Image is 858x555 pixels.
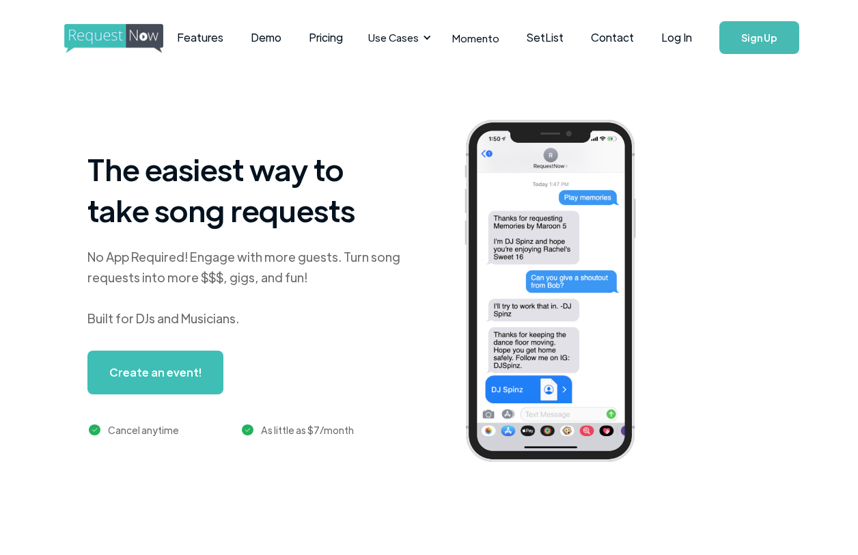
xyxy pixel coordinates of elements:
[513,16,577,59] a: SetList
[368,30,419,45] div: Use Cases
[87,148,409,230] h1: The easiest way to take song requests
[449,111,671,476] img: iphone screenshot
[87,247,409,329] div: No App Required! Engage with more guests. Turn song requests into more $$$, gigs, and fun! Built ...
[719,21,799,54] a: Sign Up
[261,422,354,438] div: As little as $7/month
[242,424,253,436] img: green checkmark
[237,16,295,59] a: Demo
[87,351,223,394] a: Create an event!
[64,24,189,53] img: requestnow logo
[64,24,129,51] a: home
[360,16,435,59] div: Use Cases
[108,422,179,438] div: Cancel anytime
[439,18,513,58] a: Momento
[577,16,648,59] a: Contact
[89,424,100,436] img: green checkmark
[648,14,706,62] a: Log In
[163,16,237,59] a: Features
[295,16,357,59] a: Pricing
